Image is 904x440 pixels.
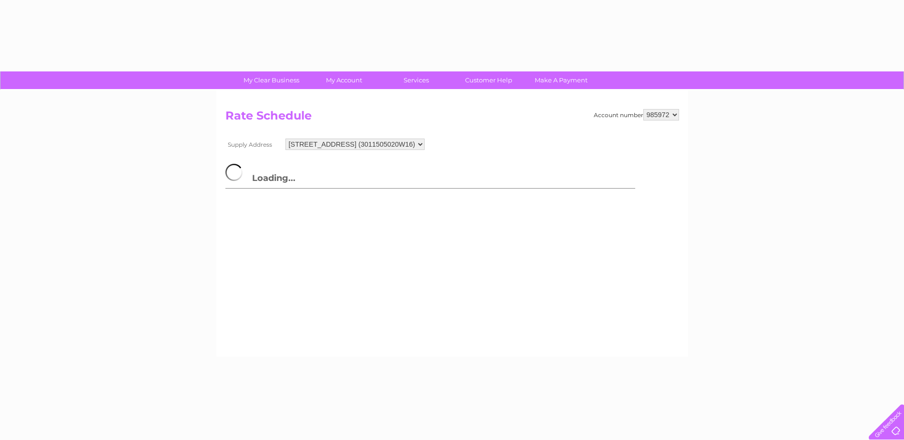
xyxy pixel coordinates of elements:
[449,71,528,89] a: Customer Help
[225,162,636,189] h3: Loading...
[594,109,679,120] div: Account number
[377,71,456,89] a: Services
[225,136,283,152] th: Supply Address
[232,71,311,89] a: My Clear Business
[225,164,252,181] img: page-loader.gif
[225,109,679,127] h2: Rate Schedule
[305,71,383,89] a: My Account
[522,71,600,89] a: Make A Payment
